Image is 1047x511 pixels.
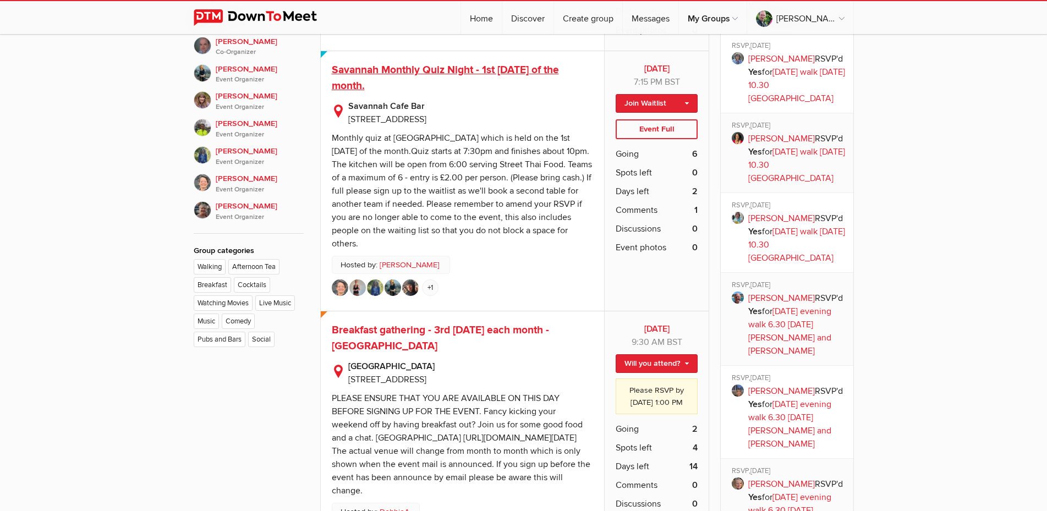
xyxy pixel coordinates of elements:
[216,130,304,140] i: Event Organizer
[348,360,594,373] b: [GEOGRAPHIC_DATA]
[216,47,304,57] i: Co-Organizer
[692,222,698,235] b: 0
[332,279,348,296] img: Lou Phillips
[634,76,662,87] span: 7:15 PM
[694,204,698,217] b: 1
[748,213,815,224] a: [PERSON_NAME]
[502,1,553,34] a: Discover
[616,147,639,161] span: Going
[750,41,770,50] span: [DATE]
[748,384,846,450] p: RSVP'd for
[692,422,698,436] b: 2
[194,37,211,54] img: Adrian
[461,1,502,34] a: Home
[616,204,657,217] span: Comments
[402,279,419,296] img: DebbieA
[732,281,846,292] div: RSVP,
[692,479,698,492] b: 0
[665,76,680,87] span: Europe/London
[750,373,770,382] span: [DATE]
[748,212,846,265] p: RSVP'd for
[616,322,698,336] b: [DATE]
[732,121,846,132] div: RSVP,
[748,146,762,157] b: Yes
[216,118,304,140] span: [PERSON_NAME]
[348,114,426,125] span: [STREET_ADDRESS]
[623,1,678,34] a: Messages
[616,460,649,473] span: Days left
[194,119,211,136] img: Adam Lea
[216,36,304,58] span: [PERSON_NAME]
[194,245,304,257] div: Group categories
[616,354,698,373] a: Will you attend?
[194,64,211,82] img: Louise
[348,100,594,113] b: Savannah Cafe Bar
[194,195,304,222] a: [PERSON_NAME]Event Organizer
[750,201,770,210] span: [DATE]
[748,479,815,490] a: [PERSON_NAME]
[689,460,698,473] b: 14
[332,63,559,92] span: Savannah Monthly Quiz Night - 1st [DATE] of the month.
[750,121,770,130] span: [DATE]
[748,146,845,184] a: [DATE] walk [DATE] 10.30 [GEOGRAPHIC_DATA]
[216,185,304,195] i: Event Organizer
[616,422,639,436] span: Going
[616,94,698,113] a: Join Waitlist
[332,393,590,496] div: PLEASE ENSURE THAT YOU ARE AVAILABLE ON THIS DAY BEFORE SIGNING UP FOR THE EVENT. Fancy kicking y...
[554,1,622,34] a: Create group
[748,306,831,356] a: [DATE] evening walk 6.30 [DATE] [PERSON_NAME] and [PERSON_NAME]
[616,479,657,492] span: Comments
[732,373,846,384] div: RSVP,
[748,52,846,105] p: RSVP'd for
[332,256,450,274] p: Hosted by:
[748,292,846,358] p: RSVP'd for
[748,226,845,263] a: [DATE] walk [DATE] 10.30 [GEOGRAPHIC_DATA]
[748,399,831,449] a: [DATE] evening walk 6.30 [DATE] [PERSON_NAME] and [PERSON_NAME]
[216,157,304,167] i: Event Organizer
[748,293,815,304] a: [PERSON_NAME]
[748,492,762,503] b: Yes
[194,146,211,164] img: Debbie K
[748,67,762,78] b: Yes
[732,41,846,52] div: RSVP,
[216,173,304,195] span: [PERSON_NAME]
[616,62,698,75] b: [DATE]
[679,1,747,34] a: My Groups
[750,281,770,289] span: [DATE]
[367,279,383,296] img: Debbie K
[616,441,652,454] span: Spots left
[748,67,845,104] a: [DATE] walk [DATE] 10.30 [GEOGRAPHIC_DATA]
[732,466,846,477] div: RSVP,
[616,119,698,139] div: Event Full
[194,167,304,195] a: [PERSON_NAME]Event Organizer
[216,212,304,222] i: Event Organizer
[616,222,661,235] span: Discussions
[616,241,666,254] span: Event photos
[194,30,304,58] a: [PERSON_NAME]Co-Organizer
[194,9,334,26] img: DownToMeet
[216,145,304,167] span: [PERSON_NAME]
[216,90,304,112] span: [PERSON_NAME]
[216,200,304,222] span: [PERSON_NAME]
[692,147,698,161] b: 6
[692,241,698,254] b: 0
[194,91,211,109] img: Helen D
[750,466,770,475] span: [DATE]
[748,386,815,397] a: [PERSON_NAME]
[616,166,652,179] span: Spots left
[385,279,401,296] img: Louise
[216,102,304,112] i: Event Organizer
[747,1,853,34] a: [PERSON_NAME]
[632,337,665,348] span: 9:30 AM
[616,185,649,198] span: Days left
[748,399,762,410] b: Yes
[332,323,549,353] a: Breakfast gathering - 3rd [DATE] each month - [GEOGRAPHIC_DATA]
[216,63,304,85] span: [PERSON_NAME]
[194,201,211,219] img: Ann van
[194,58,304,85] a: [PERSON_NAME]Event Organizer
[748,53,815,64] a: [PERSON_NAME]
[194,174,211,191] img: Lou Phillips
[194,140,304,167] a: [PERSON_NAME]Event Organizer
[194,112,304,140] a: [PERSON_NAME]Event Organizer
